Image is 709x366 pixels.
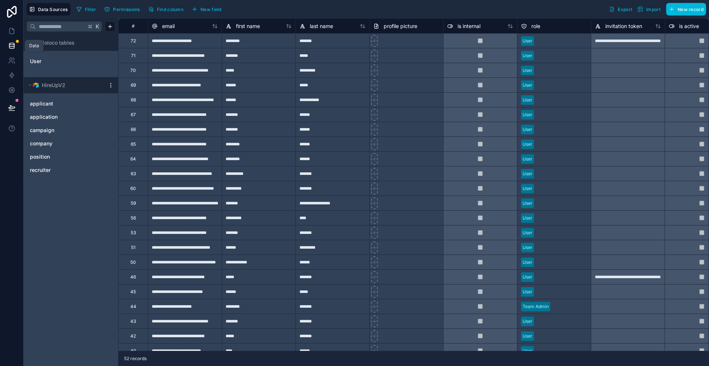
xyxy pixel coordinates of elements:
[130,274,136,280] div: 46
[130,259,136,265] div: 50
[162,23,175,30] span: email
[30,127,97,134] a: campaign
[130,186,136,191] div: 60
[666,3,706,15] button: New record
[130,289,136,295] div: 45
[606,3,635,15] button: Export
[27,55,115,67] div: User
[27,38,111,48] button: Noloco tables
[30,113,97,121] a: application
[130,156,136,162] div: 64
[33,82,39,88] img: Airtable Logo
[27,3,71,15] button: Data Sources
[523,67,532,74] div: User
[42,82,65,89] span: HireUpV2
[531,23,540,30] span: role
[678,7,703,12] span: New record
[131,230,136,236] div: 53
[27,164,115,176] div: recruiter
[523,303,549,310] div: Team Admin
[27,138,115,149] div: company
[679,23,699,30] span: is active
[523,348,532,354] div: User
[130,333,136,339] div: 42
[523,333,532,339] div: User
[102,4,142,15] button: Permissions
[523,156,532,162] div: User
[131,38,136,44] div: 72
[523,244,532,251] div: User
[27,111,115,123] div: application
[124,23,142,29] div: #
[27,80,105,90] button: Airtable LogoHireUpV2
[131,53,136,59] div: 71
[85,7,96,12] span: Filter
[29,43,39,49] div: Data
[124,356,147,362] span: 52 records
[131,141,136,147] div: 65
[30,166,97,174] a: recruiter
[523,38,532,44] div: User
[523,141,532,148] div: User
[131,200,136,206] div: 59
[95,24,100,29] span: K
[30,100,97,107] a: applicant
[30,140,52,147] span: company
[523,318,532,325] div: User
[30,58,41,65] span: User
[523,52,532,59] div: User
[131,171,136,177] div: 63
[30,153,50,160] span: position
[145,4,186,15] button: Find column
[30,100,53,107] span: applicant
[30,140,97,147] a: company
[157,7,184,12] span: Find column
[523,185,532,192] div: User
[131,127,136,132] div: 66
[523,200,532,207] div: User
[131,97,136,103] div: 68
[605,23,642,30] span: invitation token
[618,7,632,12] span: Export
[458,23,480,30] span: is internal
[646,7,661,12] span: Import
[30,166,51,174] span: recruiter
[236,23,260,30] span: first name
[131,112,136,118] div: 67
[523,289,532,295] div: User
[130,348,136,354] div: 40
[131,82,136,88] div: 69
[27,151,115,163] div: position
[27,98,115,110] div: applicant
[523,126,532,133] div: User
[384,23,417,30] span: profile picture
[131,245,136,251] div: 51
[131,215,136,221] div: 56
[663,3,706,15] a: New record
[523,259,532,266] div: User
[523,274,532,280] div: User
[30,153,97,160] a: position
[523,111,532,118] div: User
[523,170,532,177] div: User
[201,7,222,12] span: New field
[73,4,99,15] button: Filter
[189,4,224,15] button: New field
[310,23,333,30] span: last name
[130,68,136,73] div: 70
[130,318,136,324] div: 43
[523,229,532,236] div: User
[523,215,532,221] div: User
[27,124,115,136] div: campaign
[30,127,54,134] span: campaign
[40,39,75,46] span: Noloco tables
[102,4,145,15] a: Permissions
[635,3,663,15] button: Import
[113,7,140,12] span: Permissions
[130,304,136,310] div: 44
[38,7,68,12] span: Data Sources
[523,97,532,103] div: User
[30,58,90,65] a: User
[523,82,532,89] div: User
[30,113,58,121] span: application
